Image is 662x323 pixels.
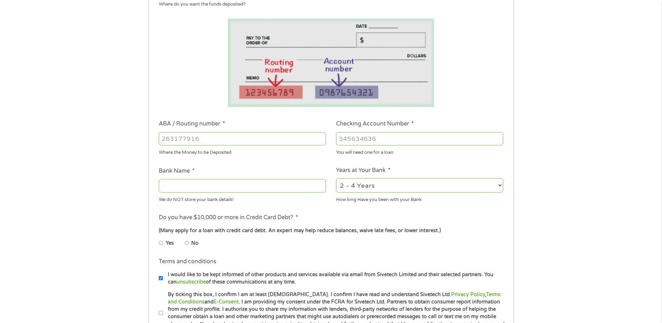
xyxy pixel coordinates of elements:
div: Where do you want the funds deposited? [159,1,498,8]
div: You will need one for a loan. [336,147,503,156]
div: (Many apply for a loan with credit card debt. An expert may help reduce balances, waive late fees... [159,227,503,235]
label: ABA / Routing number [159,120,225,128]
img: Routing number location [228,19,434,107]
div: How long Have you been with your Bank [336,194,503,203]
input: 345634636 [336,132,503,145]
label: I would like to be kept informed of other products and services available via email from Sivetech... [163,271,505,286]
div: We do NOT store your bank details! [159,194,326,203]
label: Do you have $10,000 or more in Credit Card Debt? [159,214,298,221]
label: Checking Account Number [336,120,414,128]
label: Years at Your Bank [336,167,390,174]
label: No [191,239,199,247]
label: Bank Name [159,167,195,175]
div: Where the Money to be Deposited [159,147,326,156]
label: Terms and conditions [159,258,216,265]
label: Yes [166,239,174,247]
input: 263177916 [159,132,326,145]
a: Terms and Conditions [168,292,500,305]
a: E-Consent [214,299,239,305]
a: unsubscribe [177,279,206,285]
a: Privacy Policy [451,292,485,297]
